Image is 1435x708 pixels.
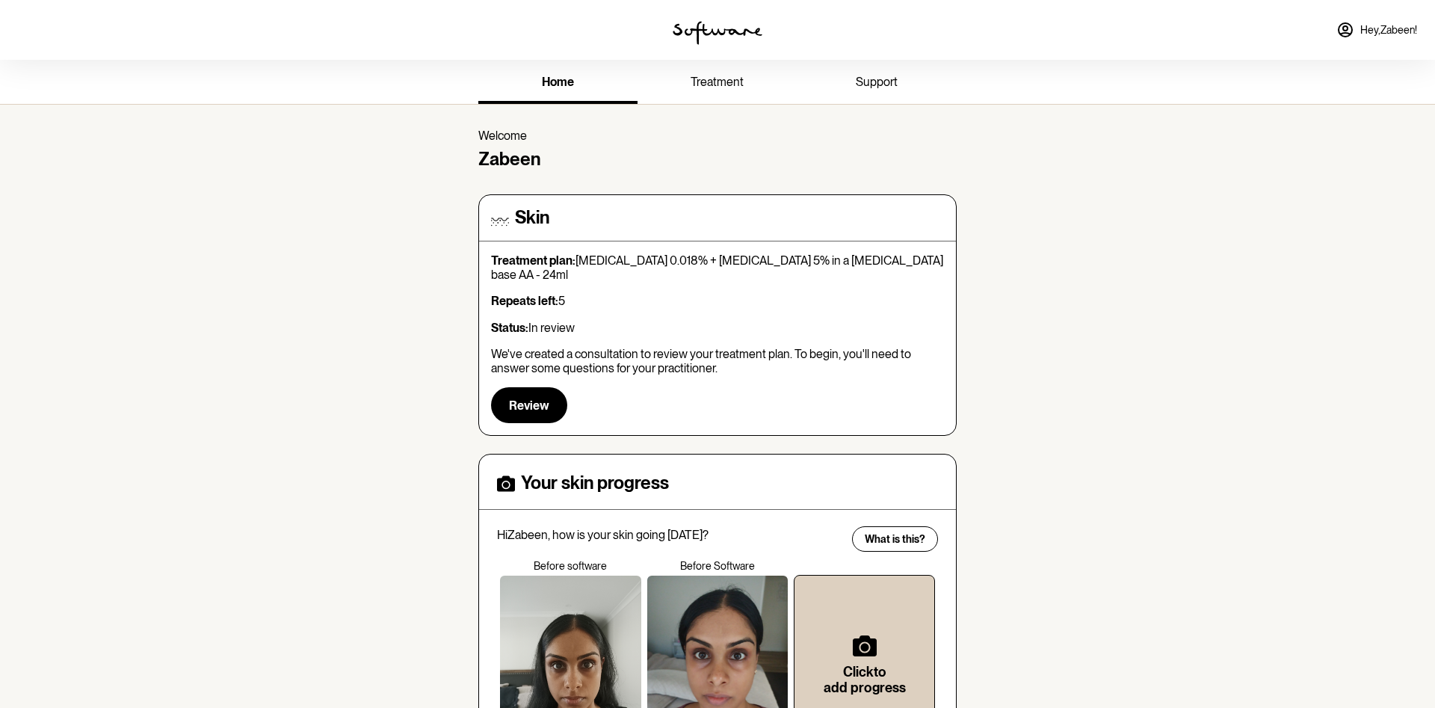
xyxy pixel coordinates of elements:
[521,472,669,494] h4: Your skin progress
[515,207,549,229] h4: Skin
[644,560,791,573] p: Before Software
[491,253,944,282] p: [MEDICAL_DATA] 0.018% + [MEDICAL_DATA] 5% in a [MEDICAL_DATA] base AA - 24ml
[497,528,842,542] p: Hi Zabeen , how is your skin going [DATE]?
[491,387,567,423] button: Review
[542,75,574,89] span: home
[478,63,638,104] a: home
[478,149,957,170] h4: Zabeen
[491,294,558,308] strong: Repeats left:
[491,294,944,308] p: 5
[1327,12,1426,48] a: Hey,Zabeen!
[856,75,898,89] span: support
[491,347,944,375] p: We've created a consultation to review your treatment plan. To begin, you'll need to answer some ...
[509,398,549,413] span: Review
[1360,24,1417,37] span: Hey, Zabeen !
[852,526,938,552] button: What is this?
[491,253,575,268] strong: Treatment plan:
[478,129,957,143] p: Welcome
[491,321,944,335] p: In review
[638,63,797,104] a: treatment
[797,63,957,104] a: support
[491,321,528,335] strong: Status:
[673,21,762,45] img: software logo
[818,664,910,696] h6: Click to add progress
[865,533,925,546] span: What is this?
[497,560,644,573] p: Before software
[691,75,744,89] span: treatment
